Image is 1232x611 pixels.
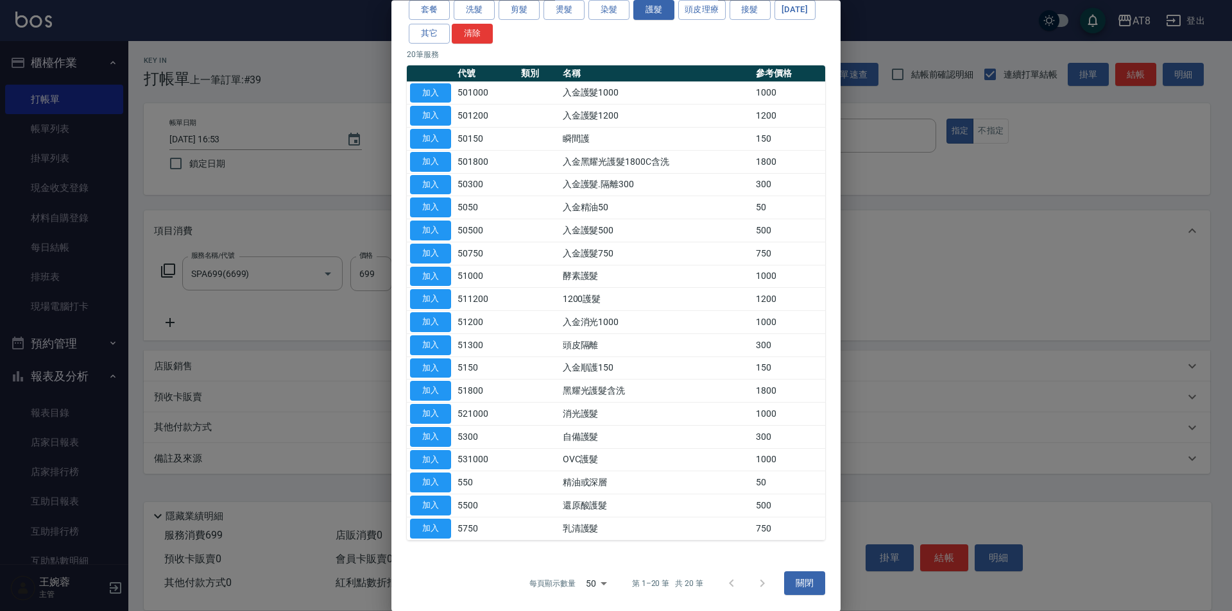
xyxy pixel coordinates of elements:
td: 521000 [454,403,518,426]
td: 5150 [454,357,518,380]
button: 加入 [410,152,451,172]
div: 50 [581,566,612,601]
td: 1800 [753,380,825,403]
button: 接髮 [730,1,771,21]
td: 300 [753,426,825,449]
td: 1000 [753,449,825,472]
button: 燙髮 [543,1,585,21]
button: 加入 [410,244,451,264]
button: 加入 [410,313,451,333]
td: 還原酸護髮 [560,494,753,517]
button: 加入 [410,381,451,401]
td: 瞬間護 [560,128,753,151]
button: [DATE] [774,1,816,21]
button: 加入 [410,473,451,493]
td: 300 [753,174,825,197]
button: 加入 [410,405,451,424]
td: 精油或深層 [560,471,753,494]
td: 51000 [454,265,518,289]
td: 1200護髮 [560,288,753,311]
button: 其它 [409,24,450,44]
td: 750 [753,242,825,265]
button: 加入 [410,130,451,149]
td: 50750 [454,242,518,265]
td: 入金黑耀光護髮1800C含洗 [560,151,753,174]
button: 洗髮 [454,1,495,21]
td: 511200 [454,288,518,311]
button: 加入 [410,358,451,378]
button: 加入 [410,221,451,241]
td: 50 [753,471,825,494]
th: 參考價格 [753,65,825,82]
button: 染髮 [588,1,629,21]
td: 51300 [454,334,518,357]
td: 5750 [454,517,518,540]
button: 頭皮理療 [678,1,726,21]
button: 加入 [410,335,451,355]
td: 入金精油50 [560,196,753,219]
td: 50150 [454,128,518,151]
button: 剪髮 [499,1,540,21]
button: 加入 [410,519,451,539]
td: 入金護髮500 [560,219,753,242]
td: 1000 [753,82,825,105]
td: 入金護髮.隔離300 [560,174,753,197]
td: 5050 [454,196,518,219]
td: 入金護髮750 [560,242,753,265]
td: 501800 [454,151,518,174]
td: 501000 [454,82,518,105]
td: 黑耀光護髮含洗 [560,380,753,403]
td: OVC護髮 [560,449,753,472]
td: 1000 [753,311,825,334]
button: 加入 [410,106,451,126]
td: 300 [753,334,825,357]
td: 750 [753,517,825,540]
td: 酵素護髮 [560,265,753,289]
button: 護髮 [633,1,674,21]
td: 乳清護髮 [560,517,753,540]
td: 1000 [753,403,825,426]
p: 第 1–20 筆 共 20 筆 [632,578,703,589]
button: 清除 [452,24,493,44]
td: 1000 [753,265,825,289]
p: 20 筆服務 [407,49,825,60]
td: 1200 [753,105,825,128]
td: 消光護髮 [560,403,753,426]
td: 51200 [454,311,518,334]
button: 加入 [410,290,451,310]
td: 500 [753,494,825,517]
td: 入金消光1000 [560,311,753,334]
p: 每頁顯示數量 [529,578,576,589]
td: 51800 [454,380,518,403]
button: 加入 [410,267,451,287]
button: 加入 [410,450,451,470]
td: 50500 [454,219,518,242]
td: 531000 [454,449,518,472]
td: 自備護髮 [560,426,753,449]
button: 加入 [410,496,451,516]
button: 加入 [410,198,451,218]
td: 501200 [454,105,518,128]
td: 5300 [454,426,518,449]
th: 類別 [518,65,560,82]
th: 名稱 [560,65,753,82]
th: 代號 [454,65,518,82]
td: 550 [454,471,518,494]
button: 加入 [410,175,451,195]
button: 加入 [410,83,451,103]
td: 150 [753,357,825,380]
button: 關閉 [784,572,825,596]
td: 入金護髮1000 [560,82,753,105]
td: 50 [753,196,825,219]
td: 入金護髮1200 [560,105,753,128]
td: 頭皮隔離 [560,334,753,357]
button: 加入 [410,427,451,447]
td: 50300 [454,174,518,197]
button: 套餐 [409,1,450,21]
td: 入金順護150 [560,357,753,380]
td: 1800 [753,151,825,174]
td: 500 [753,219,825,242]
td: 1200 [753,288,825,311]
td: 150 [753,128,825,151]
td: 5500 [454,494,518,517]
